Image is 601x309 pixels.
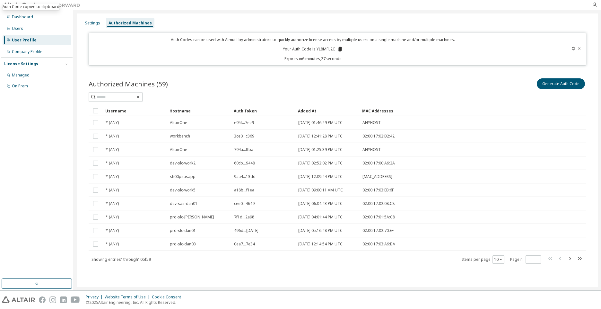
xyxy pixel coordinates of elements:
div: Added At [298,106,357,116]
div: Auth Code copied to clipboard [3,4,59,10]
span: Items per page [462,255,504,264]
span: sh00psasapp [170,174,196,179]
p: © 2025 Altair Engineering, Inc. All Rights Reserved. [86,300,185,305]
span: [DATE] 12:14:54 PM UTC [298,242,343,247]
span: [MAC_ADDRESS] [362,174,392,179]
div: Authorized Machines [109,21,152,26]
span: Authorized Machines (59) [89,79,168,88]
span: dev-slc-work5 [170,188,196,193]
div: MAC Addresses [362,106,519,116]
span: * (ANY) [106,242,119,247]
span: [DATE] 02:52:02 PM UTC [298,161,343,166]
p: Auth Codes can be used with Almutil by administrators to quickly authorize license access by mult... [93,37,533,42]
div: Managed [12,73,30,78]
img: Altair One [3,2,83,8]
span: [DATE] 04:01:44 PM UTC [298,215,343,220]
span: prd-slc-dan03 [170,242,196,247]
span: * (ANY) [106,134,119,139]
img: linkedin.svg [60,296,67,303]
span: 02:00:17:00:A9:2A [362,161,395,166]
span: a18b...f1ea [234,188,254,193]
span: 794a...ffba [234,147,253,152]
span: dev-slc-work2 [170,161,196,166]
div: Website Terms of Use [105,295,152,300]
span: e95f...7ee9 [234,120,254,125]
span: 9aa4...13dd [234,174,256,179]
span: dev-sas-dan01 [170,201,197,206]
img: youtube.svg [71,296,80,303]
span: AltairOne [170,147,187,152]
span: * (ANY) [106,174,119,179]
span: 02:00:17:02:08:C8 [362,201,395,206]
div: License Settings [4,61,38,66]
span: Showing entries 1 through 10 of 59 [91,257,151,262]
span: 02:00:17:02:70:EF [362,228,394,233]
span: [DATE] 05:16:48 PM UTC [298,228,343,233]
span: AltairOne [170,120,187,125]
span: * (ANY) [106,201,119,206]
span: * (ANY) [106,215,119,220]
span: 02:00:17:03:A9:BA [362,242,395,247]
span: 0ea7...7e34 [234,242,255,247]
span: prd-slc-dan01 [170,228,196,233]
span: [DATE] 06:04:43 PM UTC [298,201,343,206]
span: [DATE] 01:25:39 PM UTC [298,147,343,152]
div: Company Profile [12,49,42,54]
img: facebook.svg [39,296,46,303]
span: Page n. [510,255,541,264]
span: 02:00:17:01:5A:C8 [362,215,395,220]
span: * (ANY) [106,188,119,193]
span: prd-slc-[PERSON_NAME] [170,215,214,220]
span: [DATE] 12:41:28 PM UTC [298,134,343,139]
span: 60cb...9448 [234,161,255,166]
div: On Prem [12,84,28,89]
span: 02:00:17:03:EB:6F [362,188,394,193]
span: * (ANY) [106,228,119,233]
span: [DATE] 01:46:29 PM UTC [298,120,343,125]
div: Auth Token [234,106,293,116]
div: Dashboard [12,14,33,20]
p: Your Auth Code is: YL8MFL2C [283,46,343,52]
button: 10 [494,257,503,262]
p: Expires in 6 minutes, 27 seconds [93,56,533,61]
span: ANYHOST [362,120,381,125]
span: ANYHOST [362,147,381,152]
span: [DATE] 12:09:44 PM UTC [298,174,343,179]
span: cee0...4649 [234,201,255,206]
img: altair_logo.svg [2,296,35,303]
span: 3ce0...c369 [234,134,254,139]
div: Privacy [86,295,105,300]
img: instagram.svg [49,296,56,303]
span: 02:00:17:02:B2:42 [362,134,395,139]
span: 496d...[DATE] [234,228,258,233]
button: Generate Auth Code [537,78,585,89]
div: User Profile [12,38,37,43]
div: Hostname [170,106,229,116]
span: workbench [170,134,190,139]
div: Username [105,106,164,116]
span: * (ANY) [106,147,119,152]
span: 7f1d...2a98 [234,215,254,220]
div: Settings [85,21,100,26]
span: * (ANY) [106,161,119,166]
span: [DATE] 09:00:11 AM UTC [298,188,343,193]
span: * (ANY) [106,120,119,125]
div: Users [12,26,23,31]
div: Cookie Consent [152,295,185,300]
